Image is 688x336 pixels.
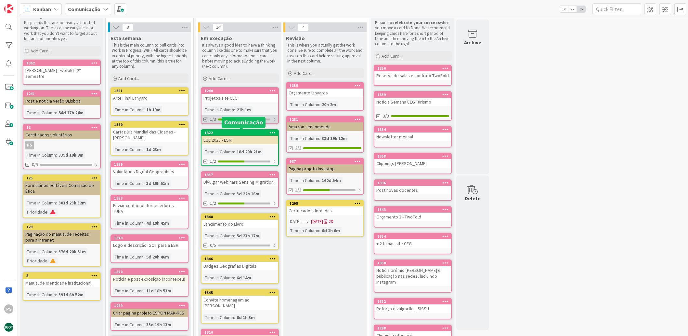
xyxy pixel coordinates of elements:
div: Time in Column [25,291,56,298]
div: 1357 [201,172,278,178]
div: 160d 54m [320,177,343,184]
img: avatar [4,323,13,332]
span: 3x [577,6,586,12]
div: Time in Column [25,199,56,206]
div: 1358Clippings [PERSON_NAME] [374,153,451,168]
div: 33d 19h 13m [145,321,173,328]
div: 1353 [114,196,188,201]
span: : [144,321,145,328]
div: Página projeto Invastop [287,164,363,173]
div: 1281Amazon - encomenda [287,117,363,131]
p: This is where you actually get the work done. Be sure to complete all the work and tasks on this ... [287,43,363,64]
div: 1355 [287,83,363,89]
span: : [319,101,320,108]
div: Time in Column [113,253,144,260]
span: Add Card... [118,76,139,81]
div: 1350Notícia prémio [PERSON_NAME] e publicação nas redes, incluindo Instagram [374,260,451,286]
div: 2D [329,218,333,225]
span: : [234,106,235,113]
div: Time in Column [289,101,319,108]
div: Formulários editáveis Comissão de Ética [23,181,100,195]
div: 1350 [374,260,451,266]
div: 1345 [201,290,278,296]
span: : [234,314,235,321]
div: Reforço divulgação II SISSU [374,304,451,313]
div: Time in Column [203,106,234,113]
div: 1357Divulgar webinars Sensing Migration [201,172,278,186]
span: [DATE] [311,218,323,225]
div: 11d 18h 53m [145,287,173,294]
div: 1355Orçamento lanyards [287,83,363,97]
div: 1343Orçamento 3 - TwoFold [374,207,451,221]
div: Post e notícia Verão ULisboa [23,97,100,105]
div: Delete [465,194,481,202]
div: 1340Notícia e post exposição (aconteceu) [111,269,188,283]
div: Time in Column [289,177,319,184]
div: Prioridade [25,257,47,264]
div: 1356Reserva de salas e contrato TwoFold [374,65,451,80]
div: Logo e descrição IGOT para a ESRI [111,241,188,249]
div: 1361 [114,89,188,93]
div: Certificados Jornadas [287,206,363,215]
span: Add Card... [209,76,229,81]
div: 1360Cartaz Dia Mundial das Cidades - [PERSON_NAME] [111,122,188,142]
div: 339d 19h 8m [57,151,85,159]
span: Kanban [33,5,51,13]
div: 1295 [287,201,363,206]
div: Time in Column [113,180,144,187]
span: : [234,190,235,197]
div: 3d 19h 51m [145,180,171,187]
div: 1336 [374,180,451,186]
div: Notícia e post exposição (aconteceu) [111,275,188,283]
span: 1/2 [210,200,216,207]
div: Archive [464,38,481,46]
div: 1353 [111,195,188,201]
strong: celebrate your success [392,20,440,25]
div: 1339 [374,92,451,98]
div: 1346Badges Geografias Digitais [201,256,278,270]
div: Time in Column [289,227,319,234]
span: : [144,106,145,113]
div: 1359 [114,162,188,167]
span: : [47,208,48,216]
div: 3d 22h 16m [235,190,261,197]
div: Time in Column [289,135,319,142]
div: 1240 [204,89,278,93]
div: 1343 [374,207,451,213]
input: Quick Filter... [592,3,641,15]
div: 125 [23,175,100,181]
div: 1362 [26,61,100,65]
div: Post novas docentes [374,186,451,194]
div: [PERSON_NAME] Twofold - 2º semestre [23,66,100,80]
div: 1240 [201,88,278,94]
div: Divulgar webinars Sensing Migration [201,178,278,186]
div: 1348Lançamento do Livro [201,214,278,228]
span: Esta semana [110,35,141,41]
span: : [319,135,320,142]
div: Time in Column [113,146,144,153]
div: 33d 19h 12m [320,135,348,142]
div: 1354+ 2 fichas site CEG [374,233,451,248]
div: 1348 [201,214,278,220]
span: : [144,219,145,227]
div: 5d 20h 46m [145,253,171,260]
div: 5d 23h 17m [235,232,261,239]
div: 1358 [377,154,451,159]
span: : [56,291,57,298]
div: Criar página projeto ESPON MAK-RES [111,309,188,317]
div: 21h 1m [235,106,253,113]
div: 1320 [204,330,278,335]
div: 1289Criar página projeto ESPON MAK-RES [111,303,188,317]
div: 1349 [111,235,188,241]
div: PS [4,304,13,314]
span: Add Card... [31,48,51,54]
p: This is the main column to pull cards into Work In Progress (WIP). All cards should be in order o... [112,43,187,69]
span: 1/2 [295,187,301,193]
span: 1/3 [210,116,216,123]
span: 14 [213,23,224,31]
div: 1352Reforço divulgação II SISSU [374,299,451,313]
span: Em execução [201,35,232,41]
div: 1240Projetos site CEG [201,88,278,102]
span: : [319,227,320,234]
div: 1322 [201,130,278,136]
